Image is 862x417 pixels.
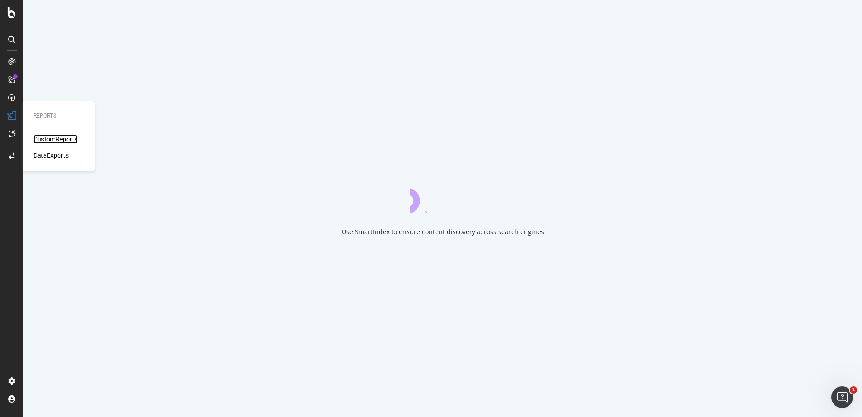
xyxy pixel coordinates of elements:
[33,151,69,160] a: DataExports
[33,135,78,144] a: CustomReports
[342,227,544,236] div: Use SmartIndex to ensure content discovery across search engines
[33,112,84,120] div: Reports
[410,181,475,213] div: animation
[850,386,857,394] span: 1
[831,386,853,408] iframe: Intercom live chat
